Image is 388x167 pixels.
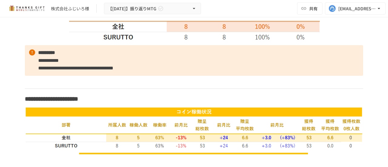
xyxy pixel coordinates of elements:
span: 共有 [309,5,318,12]
img: mMP1OxWUAhQbsRWCurg7vIHe5HqDpP7qZo7fRoNLXQh [7,4,46,13]
button: 共有 [297,2,323,15]
div: [EMAIL_ADDRESS][DOMAIN_NAME] [338,5,376,12]
button: [EMAIL_ADDRESS][DOMAIN_NAME] [325,2,386,15]
span: 【[DATE]】振り返りMTG [108,5,156,12]
button: 【[DATE]】振り返りMTG [104,3,201,15]
div: 株式会社ふじいろ様 [51,5,89,12]
img: 2NEyWCFicwpezJxjf5RROD2DXz9E6T7oB5mXrWsWMIn [25,107,363,149]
